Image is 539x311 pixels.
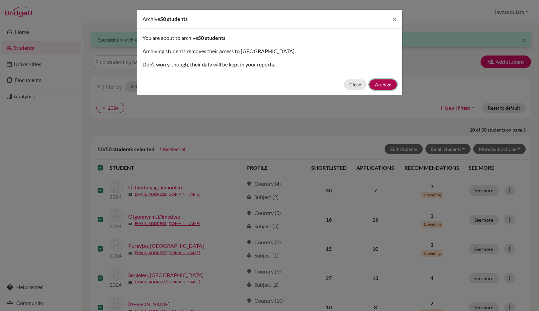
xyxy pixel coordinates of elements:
button: Archive [369,79,397,90]
p: You are about to archive [142,34,397,42]
span: 50 students [160,16,188,22]
span: 50 students [198,35,225,41]
p: Archiving students removes their access to [GEOGRAPHIC_DATA]. [142,47,397,55]
button: Close [344,79,367,90]
p: Don’t worry, though, their data will be kept in your reports. [142,60,397,68]
button: Close [387,10,402,28]
span: Archive [142,16,160,22]
span: × [392,14,397,24]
